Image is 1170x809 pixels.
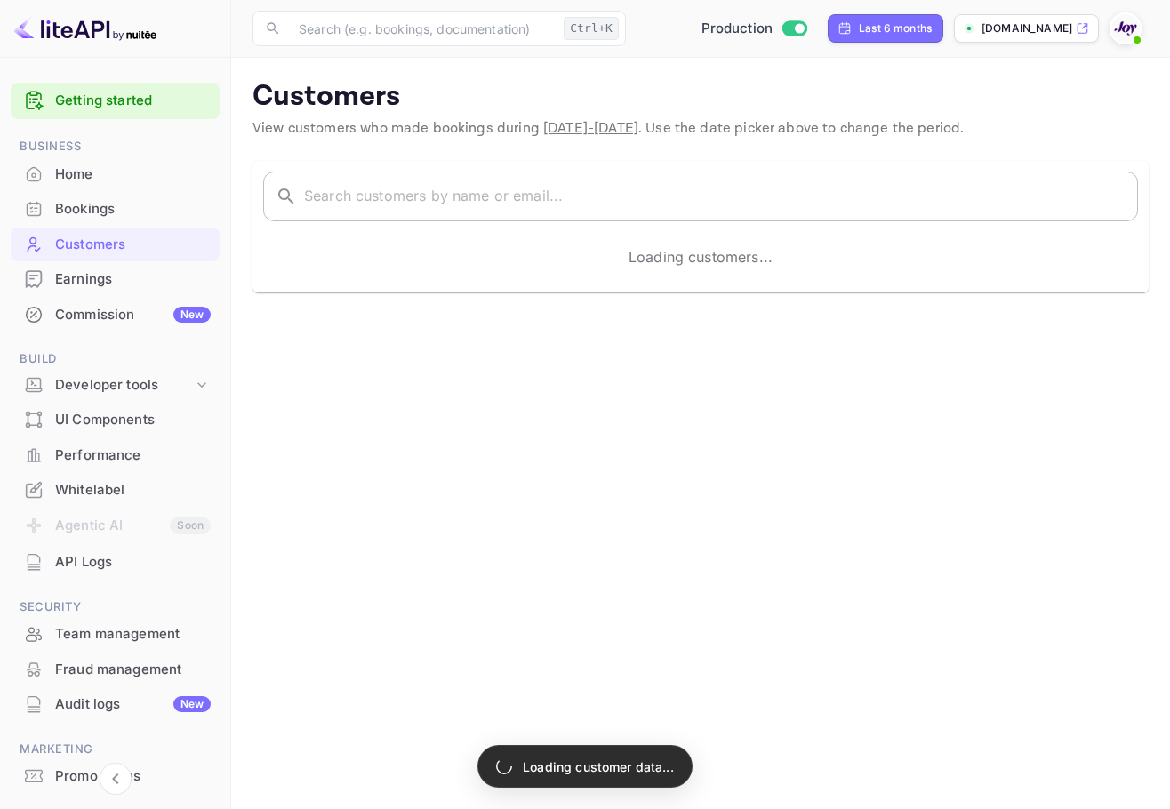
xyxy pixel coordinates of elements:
span: Security [11,597,220,617]
a: Customers [11,228,220,260]
a: Performance [11,438,220,471]
div: Fraud management [11,653,220,687]
div: Customers [11,228,220,262]
a: Fraud management [11,653,220,685]
div: Team management [55,624,211,645]
div: API Logs [55,552,211,573]
div: Promo codes [11,759,220,794]
img: LiteAPI logo [14,14,156,43]
div: Fraud management [55,660,211,680]
a: Whitelabel [11,473,220,506]
div: Earnings [55,269,211,290]
div: Commission [55,305,211,325]
div: Whitelabel [11,473,220,508]
div: CommissionNew [11,298,220,332]
span: View customers who made bookings during . Use the date picker above to change the period. [252,119,964,138]
a: Earnings [11,262,220,295]
span: Marketing [11,740,220,759]
a: Team management [11,617,220,650]
p: Loading customer data... [523,757,674,776]
div: API Logs [11,545,220,580]
a: Getting started [55,91,211,111]
span: Build [11,349,220,369]
a: Bookings [11,192,220,225]
div: Getting started [11,83,220,119]
a: UI Components [11,403,220,436]
a: Promo codes [11,759,220,792]
div: Performance [11,438,220,473]
input: Search (e.g. bookings, documentation) [288,11,557,46]
span: Business [11,137,220,156]
div: UI Components [11,403,220,437]
input: Search customers by name or email... [304,172,1138,221]
span: [DATE] - [DATE] [543,119,638,138]
div: Audit logsNew [11,687,220,722]
img: With Joy [1111,14,1140,43]
div: Customers [55,235,211,255]
div: Ctrl+K [564,17,619,40]
div: New [173,696,211,712]
div: Whitelabel [55,480,211,501]
div: Switch to Sandbox mode [694,19,814,39]
button: Collapse navigation [100,763,132,795]
a: Home [11,157,220,190]
a: Audit logsNew [11,687,220,720]
div: Audit logs [55,694,211,715]
p: Customers [252,79,1149,115]
p: [DOMAIN_NAME] [982,20,1072,36]
div: Home [55,164,211,185]
a: CommissionNew [11,298,220,331]
div: Home [11,157,220,192]
p: Loading customers... [629,246,773,268]
div: Bookings [11,192,220,227]
div: Team management [11,617,220,652]
a: API Logs [11,545,220,578]
div: Last 6 months [859,20,932,36]
div: UI Components [55,410,211,430]
div: Performance [55,445,211,466]
span: Production [701,19,773,39]
div: New [173,307,211,323]
div: Promo codes [55,766,211,787]
div: Developer tools [55,375,193,396]
div: Bookings [55,199,211,220]
div: Developer tools [11,370,220,401]
div: Earnings [11,262,220,297]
